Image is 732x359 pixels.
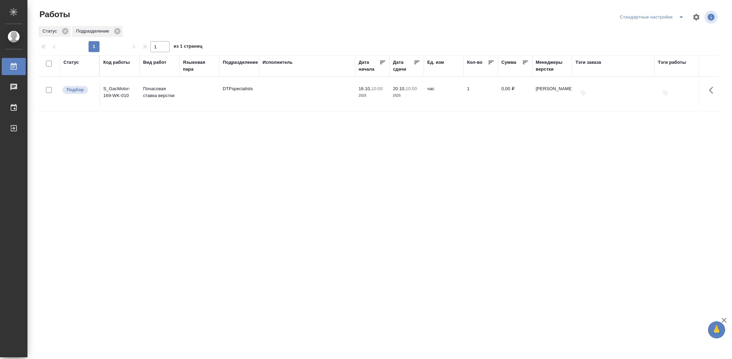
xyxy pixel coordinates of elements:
p: 16.10, [359,86,371,91]
p: Статус [43,28,59,35]
div: Кол-во [467,59,483,66]
p: 10:00 [371,86,383,91]
p: 2025 [359,92,386,99]
div: Менеджеры верстки [536,59,569,73]
span: 🙏 [711,323,722,337]
td: 0,00 ₽ [498,82,532,106]
div: Языковая пара [183,59,216,73]
div: Вид работ [143,59,166,66]
td: час [424,82,464,106]
td: 1 [464,82,498,106]
div: Исполнитель [263,59,293,66]
td: S_GacMotor-169-WK-010 [100,82,140,106]
span: из 1 страниц [174,42,202,52]
div: Подразделение [72,26,123,37]
p: Подбор [67,86,84,93]
p: [PERSON_NAME] [536,85,569,92]
div: Дата сдачи [393,59,414,73]
button: Добавить тэги [576,85,591,100]
span: Работы [38,9,70,20]
div: Ед. изм [427,59,444,66]
p: 2025 [393,92,420,99]
button: 🙏 [708,321,725,338]
div: Статус [38,26,71,37]
div: Сумма [501,59,516,66]
div: Можно подбирать исполнителей [62,85,96,95]
button: Добавить тэги [658,85,673,100]
p: 10:00 [406,86,417,91]
p: Почасовая ставка верстки [143,85,176,99]
button: Здесь прячутся важные кнопки [705,82,721,98]
div: Код работы [103,59,130,66]
div: split button [618,12,688,23]
span: Настроить таблицу [688,9,705,25]
p: 20.10, [393,86,406,91]
td: DTPspecialists [219,82,259,106]
div: Дата начала [359,59,379,73]
span: Посмотреть информацию [705,11,719,24]
div: Подразделение [223,59,258,66]
div: Статус [63,59,79,66]
div: Тэги работы [658,59,686,66]
p: Подразделение [76,28,112,35]
div: Тэги заказа [576,59,601,66]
